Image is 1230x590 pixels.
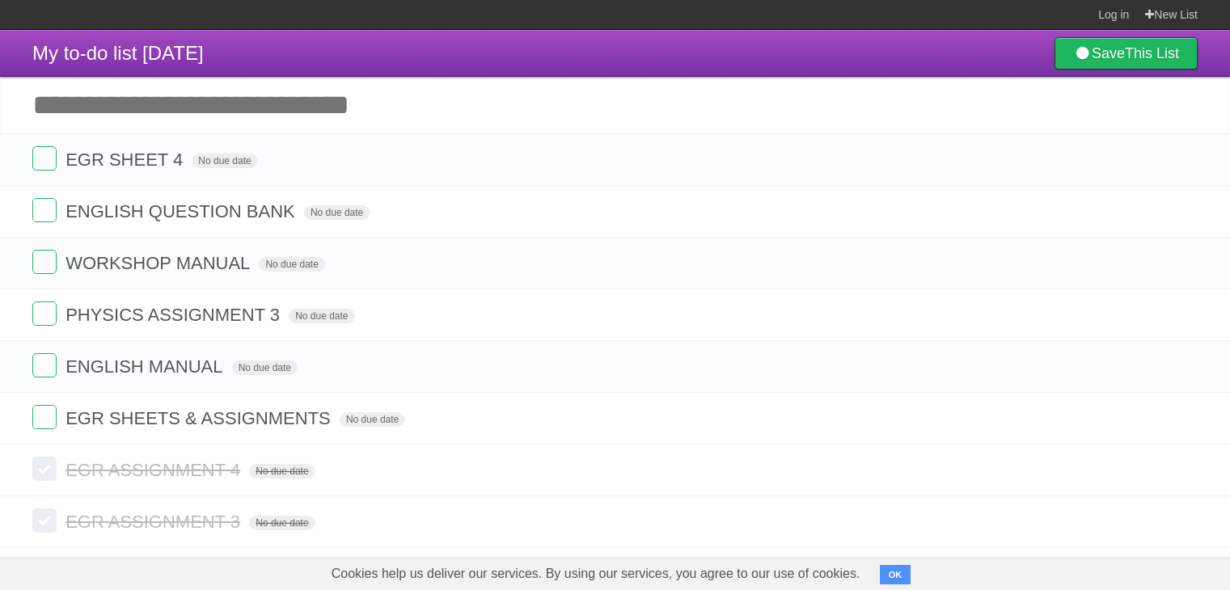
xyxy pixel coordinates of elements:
span: PHYSICS ASSIGNMENT 3 [66,305,284,325]
span: EGR SHEET 4 [66,150,187,170]
span: No due date [304,205,370,220]
span: My to-do list [DATE] [32,42,204,64]
label: Done [32,457,57,481]
button: OK [880,565,911,584]
span: ENGLISH MANUAL [66,356,226,377]
label: Done [32,198,57,222]
span: EGR ASSIGNMENT 3 [66,512,244,532]
span: EGR ASSIGNMENT 4 [66,460,244,480]
label: Done [32,250,57,274]
span: EGR SHEETS & ASSIGNMENTS [66,408,335,428]
label: Done [32,146,57,171]
span: No due date [289,309,354,323]
a: SaveThis List [1055,37,1198,70]
span: No due date [232,360,298,375]
span: WORKSHOP MANUAL [66,253,254,273]
span: No due date [259,257,324,272]
label: Done [32,353,57,377]
b: This List [1125,45,1179,61]
span: No due date [340,412,405,427]
span: Cookies help us deliver our services. By using our services, you agree to our use of cookies. [315,558,877,590]
label: Done [32,508,57,533]
span: ENGLISH QUESTION BANK [66,201,299,221]
span: No due date [192,154,257,168]
span: No due date [249,516,315,530]
label: Done [32,405,57,429]
label: Done [32,301,57,326]
span: No due date [249,464,315,478]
